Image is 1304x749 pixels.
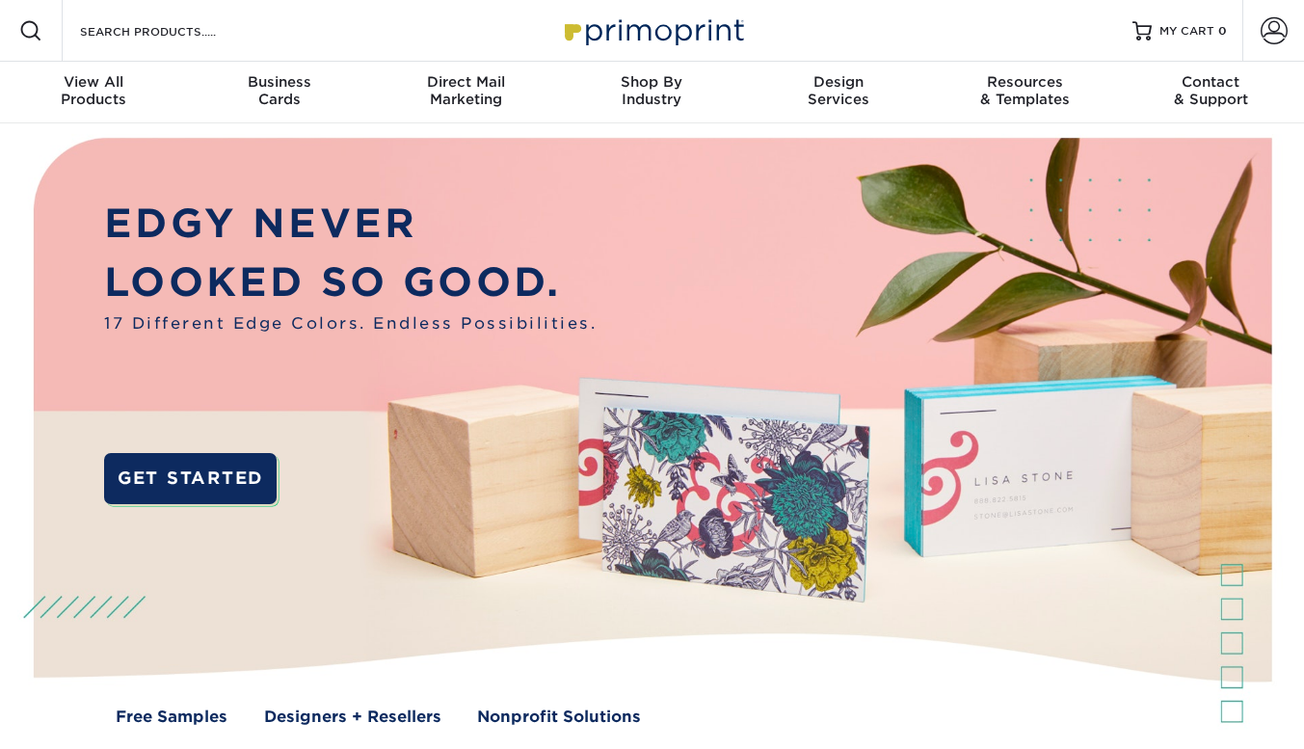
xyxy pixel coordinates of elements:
[556,10,749,51] img: Primoprint
[186,73,372,91] span: Business
[559,62,745,123] a: Shop ByIndustry
[186,73,372,108] div: Cards
[264,705,441,728] a: Designers + Resellers
[104,311,597,334] span: 17 Different Edge Colors. Endless Possibilities.
[1218,24,1227,38] span: 0
[373,73,559,91] span: Direct Mail
[477,705,641,728] a: Nonprofit Solutions
[78,19,266,42] input: SEARCH PRODUCTS.....
[104,453,276,504] a: GET STARTED
[373,62,559,123] a: Direct MailMarketing
[186,62,372,123] a: BusinessCards
[1118,62,1304,123] a: Contact& Support
[1159,23,1214,40] span: MY CART
[104,254,597,312] p: LOOKED SO GOOD.
[745,73,931,108] div: Services
[931,73,1117,91] span: Resources
[931,73,1117,108] div: & Templates
[1118,73,1304,91] span: Contact
[373,73,559,108] div: Marketing
[116,705,227,728] a: Free Samples
[559,73,745,91] span: Shop By
[559,73,745,108] div: Industry
[931,62,1117,123] a: Resources& Templates
[745,73,931,91] span: Design
[745,62,931,123] a: DesignServices
[1118,73,1304,108] div: & Support
[104,195,597,254] p: EDGY NEVER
